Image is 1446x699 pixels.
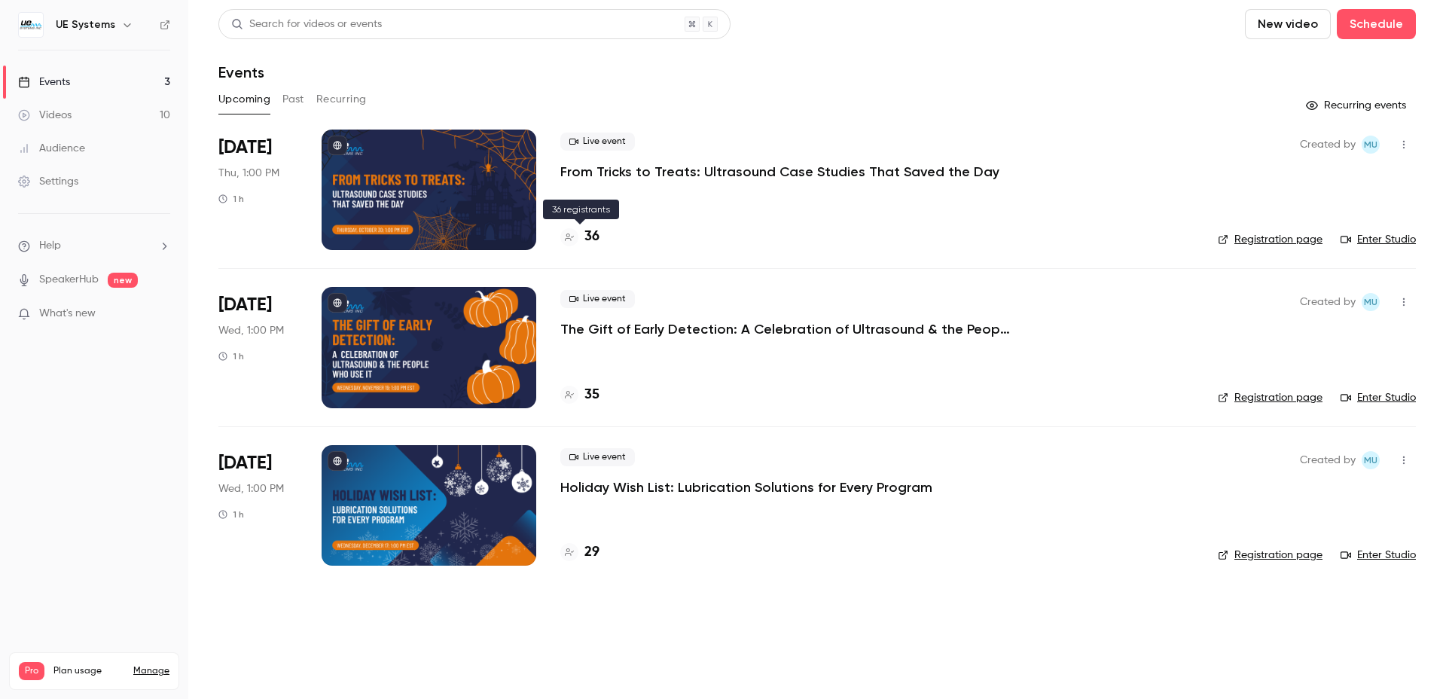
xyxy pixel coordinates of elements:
[218,136,272,160] span: [DATE]
[53,665,124,677] span: Plan usage
[282,87,304,111] button: Past
[1364,451,1377,469] span: MU
[1362,136,1380,154] span: Marketing UE Systems
[560,320,1012,338] a: The Gift of Early Detection: A Celebration of Ultrasound & the People Who Use It
[1341,390,1416,405] a: Enter Studio
[18,75,70,90] div: Events
[18,141,85,156] div: Audience
[108,273,138,288] span: new
[560,133,635,151] span: Live event
[1362,451,1380,469] span: Marketing UE Systems
[133,665,169,677] a: Manage
[18,108,72,123] div: Videos
[1299,93,1416,118] button: Recurring events
[1245,9,1331,39] button: New video
[1341,548,1416,563] a: Enter Studio
[218,193,244,205] div: 1 h
[218,323,284,338] span: Wed, 1:00 PM
[218,293,272,317] span: [DATE]
[1218,548,1322,563] a: Registration page
[1364,293,1377,311] span: MU
[18,174,78,189] div: Settings
[1218,232,1322,247] a: Registration page
[560,542,599,563] a: 29
[560,227,599,247] a: 36
[218,166,279,181] span: Thu, 1:00 PM
[39,272,99,288] a: SpeakerHub
[18,238,170,254] li: help-dropdown-opener
[1218,390,1322,405] a: Registration page
[1362,293,1380,311] span: Marketing UE Systems
[39,306,96,322] span: What's new
[231,17,382,32] div: Search for videos or events
[19,13,43,37] img: UE Systems
[1364,136,1377,154] span: MU
[218,451,272,475] span: [DATE]
[560,290,635,308] span: Live event
[56,17,115,32] h6: UE Systems
[218,445,297,566] div: Dec 17 Wed, 1:00 PM (America/Detroit)
[218,508,244,520] div: 1 h
[218,63,264,81] h1: Events
[218,130,297,250] div: Oct 30 Thu, 1:00 PM (America/Detroit)
[39,238,61,254] span: Help
[584,542,599,563] h4: 29
[1341,232,1416,247] a: Enter Studio
[152,307,170,321] iframe: Noticeable Trigger
[1300,293,1356,311] span: Created by
[218,287,297,407] div: Nov 19 Wed, 1:00 PM (America/Detroit)
[218,87,270,111] button: Upcoming
[560,448,635,466] span: Live event
[316,87,367,111] button: Recurring
[1300,451,1356,469] span: Created by
[560,385,599,405] a: 35
[584,385,599,405] h4: 35
[584,227,599,247] h4: 36
[218,350,244,362] div: 1 h
[1337,9,1416,39] button: Schedule
[1300,136,1356,154] span: Created by
[560,478,932,496] a: Holiday Wish List: Lubrication Solutions for Every Program
[560,163,999,181] a: From Tricks to Treats: Ultrasound Case Studies That Saved the Day
[218,481,284,496] span: Wed, 1:00 PM
[19,662,44,680] span: Pro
